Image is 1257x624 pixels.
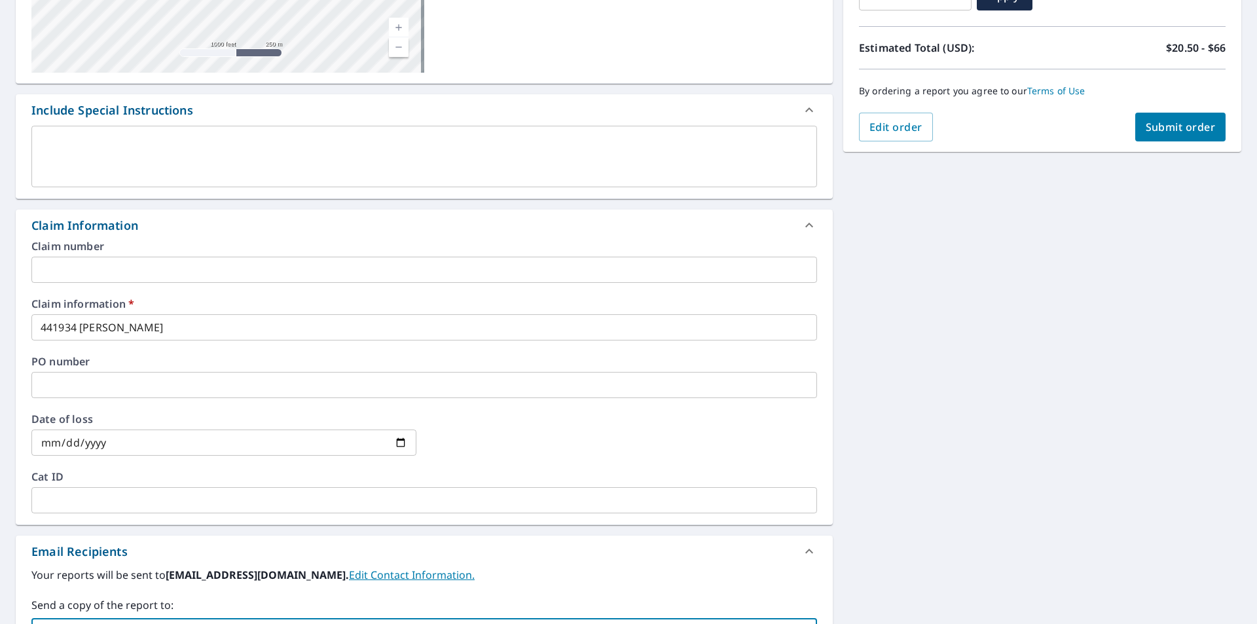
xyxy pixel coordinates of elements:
b: [EMAIL_ADDRESS][DOMAIN_NAME]. [166,568,349,582]
label: Claim number [31,241,817,251]
label: Your reports will be sent to [31,567,817,583]
label: PO number [31,356,817,367]
button: Submit order [1135,113,1226,141]
div: Claim Information [31,217,138,234]
button: Edit order [859,113,933,141]
div: Claim Information [16,210,833,241]
label: Date of loss [31,414,416,424]
a: Current Level 15, Zoom In [389,18,409,37]
div: Email Recipients [31,543,128,560]
p: Estimated Total (USD): [859,40,1042,56]
span: Submit order [1146,120,1216,134]
a: Current Level 15, Zoom Out [389,37,409,57]
div: Email Recipients [16,536,833,567]
a: EditContactInfo [349,568,475,582]
span: Edit order [869,120,922,134]
p: By ordering a report you agree to our [859,85,1226,97]
p: $20.50 - $66 [1166,40,1226,56]
label: Claim information [31,299,817,309]
label: Cat ID [31,471,817,482]
div: Include Special Instructions [16,94,833,126]
label: Send a copy of the report to: [31,597,817,613]
div: Include Special Instructions [31,101,193,119]
a: Terms of Use [1027,84,1085,97]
